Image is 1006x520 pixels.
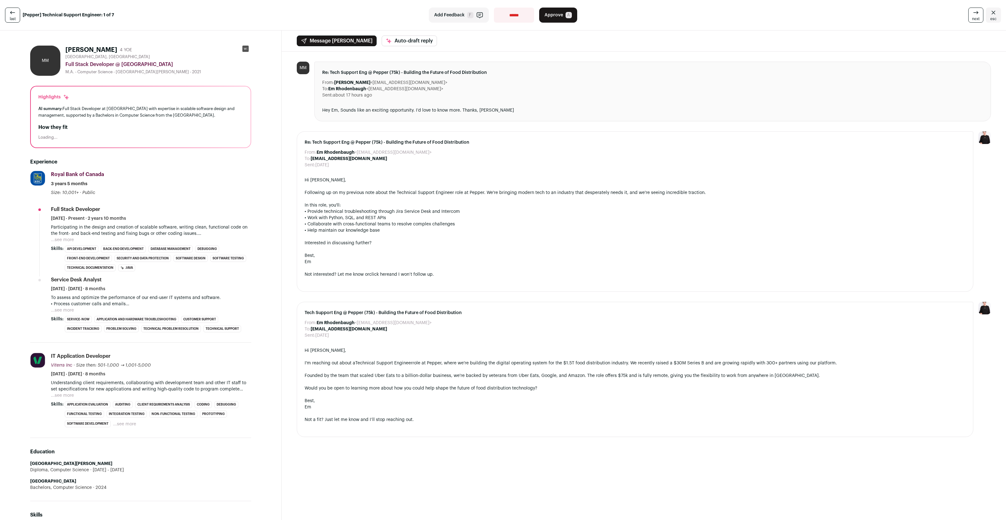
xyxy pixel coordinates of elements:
span: Tech Support Eng @ Pepper (75k) - Building the Future of Food Distribution [305,310,965,316]
div: Full Stack Developer at [GEOGRAPHIC_DATA] with expertise in scalable software design and manageme... [38,105,243,119]
div: Not interested? Let me know or and I won’t follow up. [305,271,965,278]
span: · [80,190,81,196]
span: [GEOGRAPHIC_DATA], [GEOGRAPHIC_DATA] [65,54,150,59]
strong: [GEOGRAPHIC_DATA] [30,479,76,484]
dd: <[EMAIL_ADDRESS][DOMAIN_NAME]> [317,149,432,156]
div: Best, [305,398,965,404]
div: Service Desk Analyst [51,276,102,283]
div: M.A. - Computer Science - [GEOGRAPHIC_DATA][PERSON_NAME] - 2021 [65,69,251,75]
li: problem solving [104,325,139,332]
b: [EMAIL_ADDRESS][DOMAIN_NAME] [311,327,387,331]
div: I'm reaching out about a role at Pepper, where we're building the digital operating system for th... [305,360,965,366]
span: Re: Tech Support Eng @ Pepper (75k) - Building the Future of Food Distribution [322,69,983,76]
p: To assess and optimize the performance of our end-user IT systems and software. [51,295,251,301]
dd: [DATE] [315,332,329,339]
button: Approve A [539,8,577,23]
dt: From: [305,320,317,326]
p: • Process customer calls and emails [51,301,251,307]
li: integration testing [107,411,147,418]
button: ...see more [51,392,74,399]
div: Hi [PERSON_NAME], [305,177,965,183]
span: Size: 10,001+ [51,191,79,195]
span: Viterra Inc [51,363,72,368]
span: F [467,12,473,18]
span: 2024 [92,484,107,491]
button: ...see more [51,307,74,313]
span: [DATE] - [DATE] · 8 months [51,286,105,292]
button: Message [PERSON_NAME] [297,36,377,46]
li: software design [174,255,208,262]
div: • Provide technical troubleshooting through Jira Service Desk and Intercom [305,208,965,215]
span: Public [82,191,95,195]
dd: about 17 hours ago [333,92,372,98]
div: • Help maintain our knowledge base [305,227,965,234]
img: b402684b283dc2cd149d09bfd6cf18fe06d0c76643ecdb72443a009ea5df77ed.jpg [30,171,45,185]
h1: [PERSON_NAME] [65,46,117,54]
div: • Work with Python, SQL, and REST APIs [305,215,965,221]
div: Founded by the team that scaled Uber Eats to a billion-dollar business, we're backed by veterans ... [305,373,965,379]
li: debugging [195,246,219,252]
li: functional testing [65,411,104,418]
li: application evaluation [65,401,110,408]
li: client requirements analysis [135,401,192,408]
dt: Sent: [322,92,333,98]
li: non-functional testing [149,411,197,418]
li: incident tracking [65,325,102,332]
span: esc [990,16,997,21]
span: Skills: [51,316,64,322]
span: next [972,16,980,21]
div: IT Application Developer [51,353,111,360]
dd: <[EMAIL_ADDRESS][DOMAIN_NAME]> [334,80,447,86]
button: ...see more [113,421,136,427]
div: Em [305,404,965,410]
li: database management [148,246,193,252]
li: debugging [214,401,238,408]
span: Royal Bank of Canada [51,172,104,177]
dt: From: [305,149,317,156]
span: Skills: [51,246,64,252]
div: Following up on my previous note about the Technical Support Engineer role at Pepper. We're bring... [305,190,965,196]
strong: [Pepper] Technical Support Engineer: 1 of 7 [23,12,114,18]
div: Bachelors, Computer Science [30,484,251,491]
li: auditing [113,401,133,408]
div: MM [297,62,309,74]
img: 9240684-medium_jpg [978,302,991,314]
div: 4 YOE [120,47,132,53]
dd: <[EMAIL_ADDRESS][DOMAIN_NAME]> [317,320,432,326]
div: Hey Em, Sounds like an exciting opportunity. I’d love to know more. Thanks, [PERSON_NAME] [322,107,983,113]
b: Em Rhodenbaugh [317,150,355,155]
a: last [5,8,20,23]
div: Highlights [38,94,69,100]
span: [DATE] - [DATE] · 8 months [51,371,105,377]
h2: Education [30,448,251,456]
p: Understanding client requirements, collaborating with development team and other IT staff to set ... [51,380,251,392]
div: Full Stack Developer [51,206,100,213]
dt: Sent: [305,162,315,168]
li: API development [65,246,98,252]
img: 48ddf84ece3c8f161d3e9e3ecfe15859427c39a37d54975874b8ea104b97c250.jpg [30,353,45,368]
dd: <[EMAIL_ADDRESS][DOMAIN_NAME]> [328,86,443,92]
span: [DATE] - [DATE] [89,467,124,473]
li: software testing [210,255,246,262]
div: Best, [305,252,965,259]
li: technical support [203,325,241,332]
li: technical problem resolution [141,325,201,332]
p: Participating in the design and creation of scalable software, writing clean, functional code on ... [51,224,251,237]
span: Add Feedback [434,12,465,18]
span: [DATE] - Present · 2 years 10 months [51,215,126,222]
b: Em Rhodenbaugh [317,321,355,325]
li: security and data protection [114,255,171,262]
span: AI summary: [38,107,63,111]
div: Not a fit? Just let me know and I’ll stop reaching out. [305,417,965,423]
li: coding [195,401,212,408]
dd: [DATE] [315,162,329,168]
span: A [566,12,572,18]
span: Skills: [51,401,64,407]
li: Service-Now [65,316,92,323]
a: click here [369,272,389,277]
span: last [10,16,16,21]
li: customer support [181,316,218,323]
div: Full Stack Developer @ [GEOGRAPHIC_DATA] [65,61,251,68]
a: Technical Support Engineer [355,361,412,365]
li: Java [118,264,135,271]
